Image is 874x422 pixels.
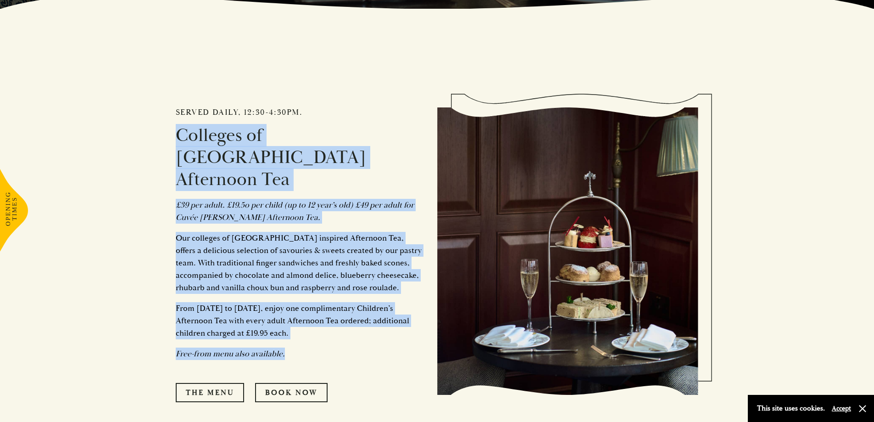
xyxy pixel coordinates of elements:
h2: Served daily, 12:30-4:30pm. [176,107,423,118]
a: Book Now [255,383,328,402]
h3: Colleges of [GEOGRAPHIC_DATA] Afternoon Tea [176,124,423,191]
p: This site uses cookies. [757,402,825,415]
button: Close and accept [858,404,867,413]
em: Free-from menu also available. [176,349,285,359]
p: Our colleges of [GEOGRAPHIC_DATA] inspired Afternoon Tea, offers a delicious selection of savouri... [176,232,423,294]
button: Accept [832,404,851,413]
em: £39 per adult. £19.5o per child (up to 12 year’s old) £49 per adult for Cuvée [PERSON_NAME] After... [176,200,414,223]
p: From [DATE] to [DATE], enjoy one complimentary Children’s Afternoon Tea with every adult Afternoo... [176,302,423,339]
a: The Menu [176,383,244,402]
